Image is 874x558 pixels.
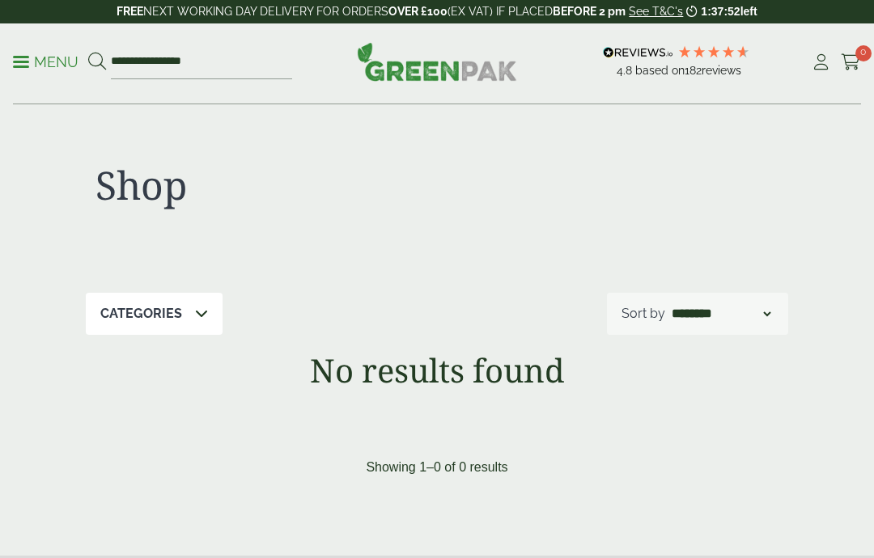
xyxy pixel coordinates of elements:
[13,53,78,72] p: Menu
[100,304,182,323] p: Categories
[668,304,774,323] select: Shop order
[603,47,673,58] img: REVIEWS.io
[635,64,685,77] span: Based on
[811,54,831,70] i: My Account
[617,64,635,77] span: 4.8
[622,304,665,323] p: Sort by
[117,5,143,18] strong: FREE
[95,162,427,209] h1: Shop
[388,5,448,18] strong: OVER £100
[677,44,750,59] div: 4.79 Stars
[841,54,861,70] i: Cart
[553,5,626,18] strong: BEFORE 2 pm
[702,64,741,77] span: reviews
[42,351,832,390] h1: No results found
[855,45,872,61] span: 0
[701,5,740,18] span: 1:37:52
[13,53,78,69] a: Menu
[357,42,517,81] img: GreenPak Supplies
[629,5,683,18] a: See T&C's
[366,458,507,477] p: Showing 1–0 of 0 results
[740,5,757,18] span: left
[685,64,702,77] span: 182
[841,50,861,74] a: 0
